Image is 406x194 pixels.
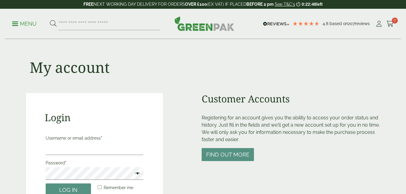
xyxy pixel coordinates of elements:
span: 0 [392,18,398,24]
h2: Login [45,112,144,123]
label: Username or email address [46,134,143,142]
h2: Customer Accounts [202,93,380,105]
span: Remember me [104,185,133,190]
button: Find out more [202,148,254,161]
i: Cart [386,21,394,27]
img: GreenPak Supplies [174,16,234,31]
label: Password [46,159,143,167]
strong: OVER £100 [185,2,207,7]
img: REVIEWS.io [263,22,289,26]
a: Menu [12,20,37,26]
i: My Account [375,21,383,27]
a: 0 [386,19,394,28]
span: reviews [355,21,370,26]
span: 4.8 [323,21,330,26]
h1: My account [30,59,110,76]
strong: BEFORE 2 pm [246,2,274,7]
div: 4.79 Stars [292,21,320,26]
input: Remember me [98,185,102,189]
span: 0:22:48 [302,2,316,7]
span: Based on [330,21,348,26]
p: Menu [12,20,37,27]
a: See T&C's [275,2,295,7]
a: Find out more [202,152,254,158]
p: Registering for an account gives you the ability to access your order status and history. Just fi... [202,114,380,143]
strong: FREE [83,2,93,7]
span: 207 [348,21,355,26]
span: left [316,2,323,7]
